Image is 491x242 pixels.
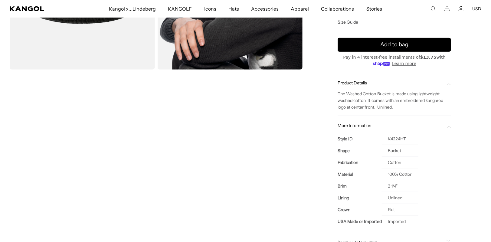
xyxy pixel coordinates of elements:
[338,156,382,168] th: Fabrication
[338,215,382,227] th: USA Made or Imported
[338,168,382,180] th: Material
[338,204,382,215] th: Crown
[338,145,382,156] th: Shape
[382,145,418,156] td: Bucket
[338,180,382,192] th: Brim
[380,41,408,49] span: Add to bag
[382,192,418,204] td: Unlined
[10,6,72,11] a: Kangol
[382,156,418,168] td: Cotton
[338,80,444,86] span: Product Details
[338,123,444,128] span: More Information
[382,204,418,215] td: Flat
[338,19,358,25] span: Size Guide
[472,6,481,11] button: USD
[430,6,436,11] summary: Search here
[458,6,464,11] a: Account
[382,180,418,192] td: 2 1/4"
[338,192,382,204] th: Lining
[382,215,418,227] td: Imported
[338,133,382,145] th: Style ID
[382,133,418,145] td: K4224HT
[338,38,451,52] button: Add to bag
[382,168,418,180] td: 100% Cotton
[444,6,450,11] button: Cart
[338,91,443,110] span: The Washed Cotton Bucket is made using lightweight washed cotton. It comes with an embroidered ka...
